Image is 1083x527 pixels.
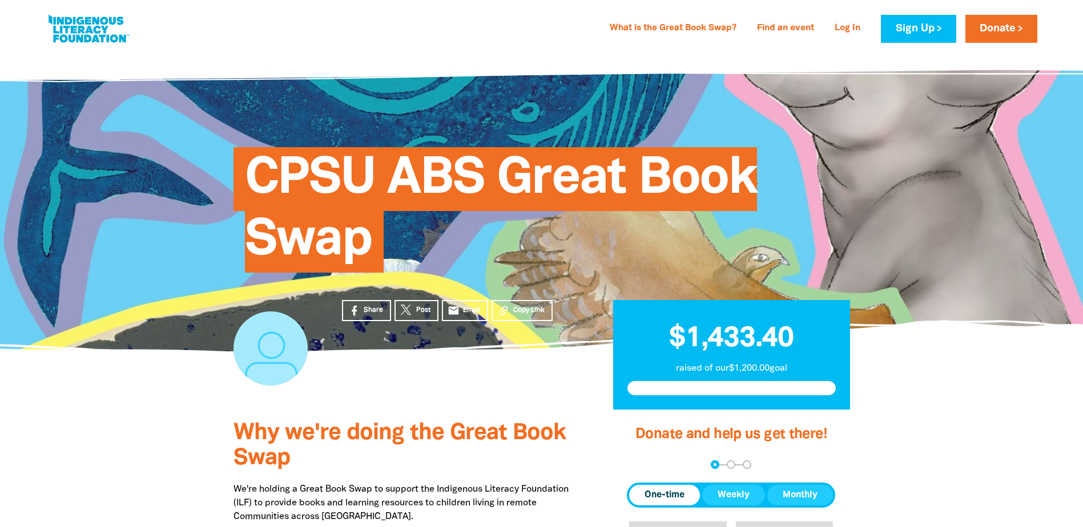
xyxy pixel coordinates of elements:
button: Navigate to step 2 of 3 to enter your details [727,460,735,469]
a: emailEmail [442,300,489,321]
span: Weekly [718,488,750,502]
span: Email [463,305,480,315]
a: Share [342,300,391,321]
button: Copy Link [492,300,553,321]
button: One-time [629,485,700,505]
span: Share [364,305,383,315]
span: Copy Link [513,305,545,315]
p: raised of our $1,200.00 goal [627,362,836,375]
a: Log In [828,19,867,38]
button: Monthly [767,485,833,505]
a: What is the Great Book Swap? [603,19,743,38]
span: CPSU ABS Great Book Swap [245,156,757,273]
a: Post [394,300,438,321]
button: Navigate to step 1 of 3 to enter your donation amount [711,460,719,469]
div: Donation frequency [627,483,835,508]
span: Donate and help us get there! [635,428,827,441]
span: $1,433.40 [669,326,794,352]
i: email [448,305,460,317]
span: Monthly [783,488,818,502]
span: Why we're doing the Great Book Swap [233,423,566,469]
a: Donate [965,15,1037,43]
span: Post [416,305,430,315]
button: Weekly [702,485,765,505]
button: Navigate to step 3 of 3 to enter your payment details [743,460,751,469]
a: Sign Up [881,15,956,43]
span: One-time [645,488,685,502]
a: Find an event [750,19,821,38]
